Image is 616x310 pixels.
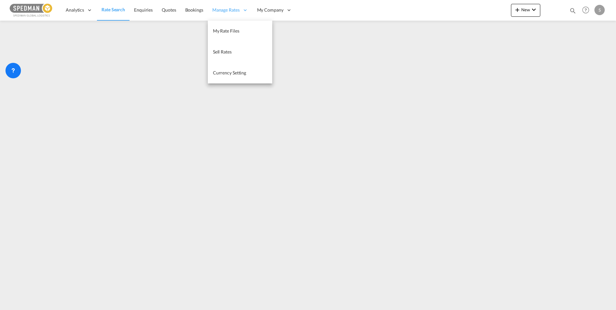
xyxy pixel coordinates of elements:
a: Currency Setting [208,63,272,83]
div: Help [580,5,594,16]
md-icon: icon-plus 400-fg [514,6,521,14]
div: S [594,5,605,15]
span: My Rate Files [213,28,239,34]
div: icon-magnify [569,7,576,17]
span: Help [580,5,591,15]
span: Currency Setting [213,70,246,75]
span: Rate Search [101,7,125,12]
img: c12ca350ff1b11efb6b291369744d907.png [10,3,53,17]
a: My Rate Files [208,21,272,42]
span: New [514,7,538,12]
a: Sell Rates [208,42,272,63]
button: icon-plus 400-fgNewicon-chevron-down [511,4,540,17]
span: Enquiries [134,7,153,13]
span: My Company [257,7,284,13]
md-icon: icon-magnify [569,7,576,14]
span: Sell Rates [213,49,232,54]
span: Manage Rates [212,7,240,13]
span: Bookings [185,7,203,13]
md-icon: icon-chevron-down [530,6,538,14]
span: Analytics [66,7,84,13]
span: Quotes [162,7,176,13]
